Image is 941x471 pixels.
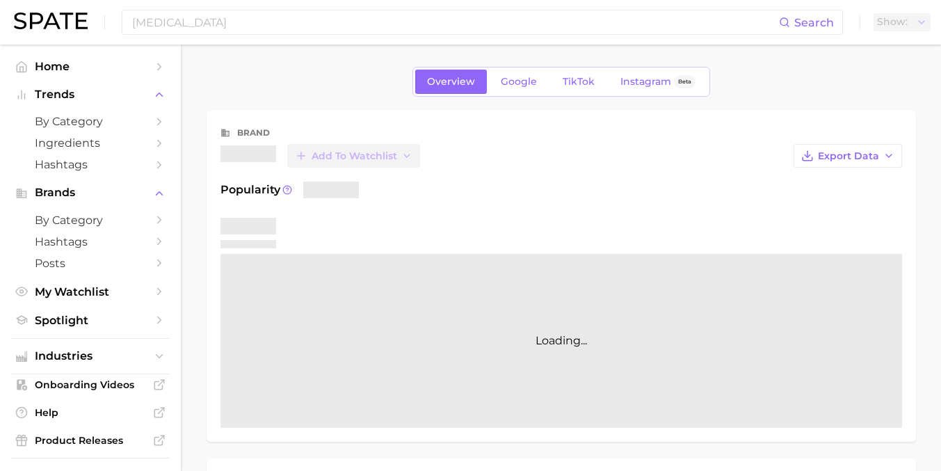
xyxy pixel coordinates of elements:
button: Add to Watchlist [287,144,420,168]
a: Overview [415,70,487,94]
span: Brands [35,186,146,199]
a: Onboarding Videos [11,374,170,395]
span: Popularity [220,182,280,198]
span: Hashtags [35,235,146,248]
a: Ingredients [11,132,170,154]
a: Help [11,402,170,423]
span: Posts [35,257,146,270]
span: My Watchlist [35,285,146,298]
a: by Category [11,111,170,132]
div: Loading... [220,254,902,428]
button: Show [874,13,931,31]
span: Show [877,18,908,26]
span: Overview [427,76,475,88]
a: Posts [11,253,170,274]
a: by Category [11,209,170,231]
button: Export Data [794,144,902,168]
span: Trends [35,88,146,101]
a: My Watchlist [11,281,170,303]
span: by Category [35,214,146,227]
span: by Category [35,115,146,128]
span: Onboarding Videos [35,378,146,391]
a: Hashtags [11,231,170,253]
span: Beta [678,76,691,88]
a: Spotlight [11,310,170,331]
a: Product Releases [11,430,170,451]
a: TikTok [551,70,606,94]
span: Home [35,60,146,73]
div: brand [237,125,270,141]
a: Google [489,70,549,94]
span: Add to Watchlist [312,150,397,162]
span: Product Releases [35,434,146,447]
button: Trends [11,84,170,105]
span: TikTok [563,76,595,88]
input: Search here for a brand, industry, or ingredient [131,10,779,34]
span: Ingredients [35,136,146,150]
span: Hashtags [35,158,146,171]
a: Hashtags [11,154,170,175]
span: Export Data [818,150,879,162]
span: Help [35,406,146,419]
button: Brands [11,182,170,203]
span: Google [501,76,537,88]
a: InstagramBeta [609,70,707,94]
span: Search [794,16,834,29]
span: Spotlight [35,314,146,327]
button: Industries [11,346,170,367]
span: Industries [35,350,146,362]
img: SPATE [14,13,88,29]
a: Home [11,56,170,77]
span: Instagram [620,76,671,88]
